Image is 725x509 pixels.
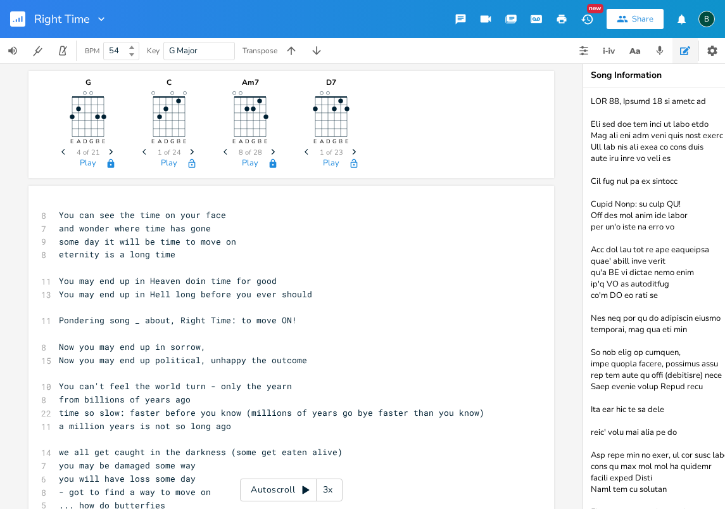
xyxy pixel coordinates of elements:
[151,138,154,145] text: E
[59,420,231,432] span: a million years is not so long ago
[59,222,211,234] span: and wonder where time has gone
[243,47,277,55] div: Transpose
[59,407,484,418] span: time so slow: faster before you know (millions of years go bye faster than you know)
[170,138,175,145] text: G
[698,11,715,27] div: BruCe
[102,138,105,145] text: E
[158,149,181,156] span: 1 of 24
[574,8,600,30] button: New
[258,138,262,145] text: B
[59,288,312,300] span: You may end up in Hell long before you ever should
[59,486,211,498] span: - got to find a way to move on
[239,149,262,156] span: 8 of 28
[96,138,99,145] text: B
[240,479,343,501] div: Autoscroll
[326,138,331,145] text: D
[323,158,339,169] button: Play
[587,4,603,13] div: New
[137,79,201,86] div: C
[59,236,236,247] span: some day it will be time to move on
[59,394,191,405] span: from billions of years ago
[59,314,297,326] span: Pondering song _ about, Right Time: to move ON!
[59,380,292,392] span: You can't feel the world turn - only the yearn
[698,4,715,34] button: B
[59,446,343,458] span: we all get caught in the darkness (some get eaten alive)
[169,45,198,56] span: G Major
[245,138,249,145] text: D
[317,479,339,501] div: 3x
[218,79,282,86] div: Am7
[607,9,664,29] button: Share
[320,149,343,156] span: 1 of 23
[183,138,186,145] text: E
[59,248,175,260] span: eternity is a long time
[320,138,324,145] text: A
[313,138,317,145] text: E
[59,354,307,366] span: Now you may end up political, unhappy the outcome
[85,48,99,55] div: BPM
[59,473,196,484] span: you will have loss some day
[59,341,206,352] span: Now you may end up in sorrow,
[232,138,236,145] text: E
[164,138,168,145] text: D
[242,158,258,169] button: Play
[632,13,653,25] div: Share
[56,79,120,86] div: G
[264,138,267,145] text: E
[339,138,343,145] text: B
[299,79,363,86] div: D7
[34,13,90,25] span: Right Time
[161,158,177,169] button: Play
[59,275,277,287] span: You may end up in Heaven doin time for good
[332,138,337,145] text: G
[89,138,94,145] text: G
[177,138,180,145] text: B
[77,138,81,145] text: A
[251,138,256,145] text: G
[83,138,87,145] text: D
[147,47,160,55] div: Key
[345,138,348,145] text: E
[239,138,243,145] text: A
[77,149,100,156] span: 4 of 21
[59,460,196,471] span: you may be damaged some way
[70,138,73,145] text: E
[59,209,226,221] span: You can see the time on your face
[158,138,162,145] text: A
[80,158,96,169] button: Play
